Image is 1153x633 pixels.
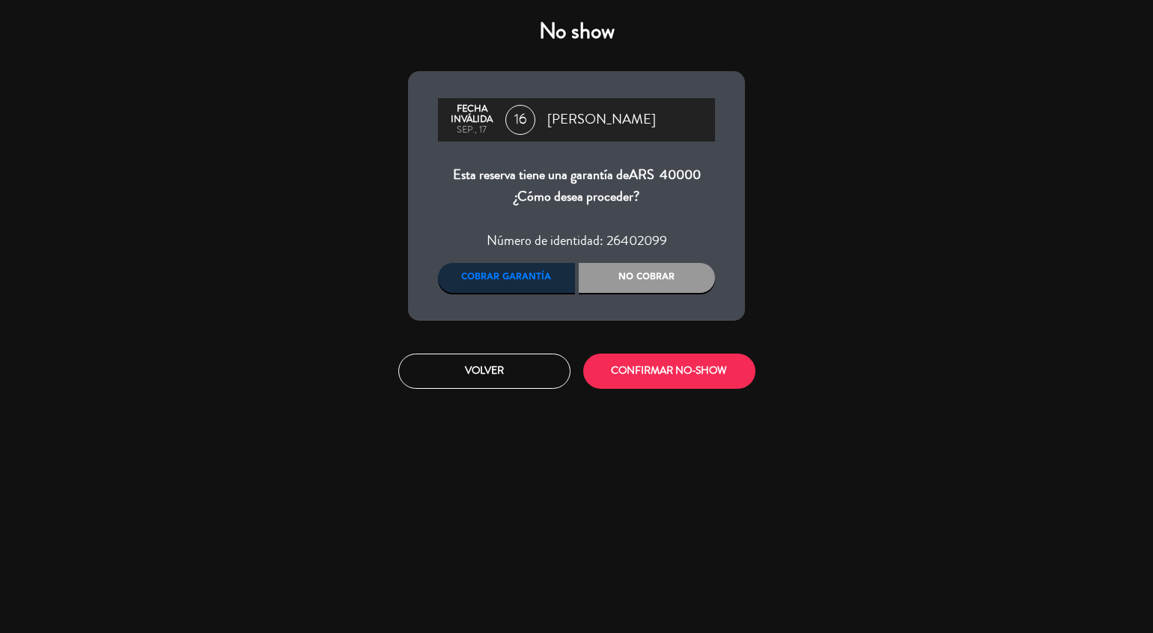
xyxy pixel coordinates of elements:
[579,263,716,293] div: No cobrar
[438,230,715,252] div: Número de identidad: 26402099
[398,354,571,389] button: Volver
[660,165,701,184] span: 40000
[629,165,654,184] span: ARS
[547,109,656,131] span: [PERSON_NAME]
[583,354,755,389] button: CONFIRMAR NO-SHOW
[438,263,575,293] div: Cobrar garantía
[408,18,745,45] h4: No show
[445,104,498,125] div: Fecha inválida
[505,105,535,135] span: 16
[438,164,715,208] div: Esta reserva tiene una garantía de ¿Cómo desea proceder?
[445,125,498,136] div: sep., 17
